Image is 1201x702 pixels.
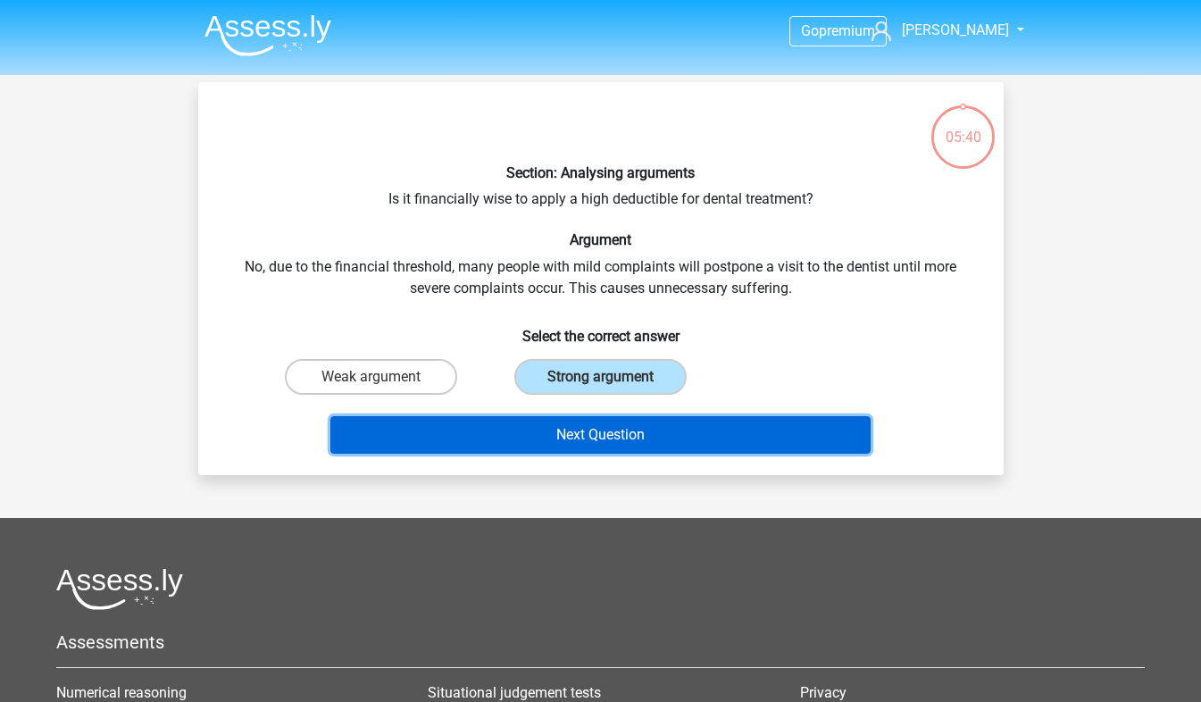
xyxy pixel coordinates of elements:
[285,359,457,395] label: Weak argument
[790,19,886,43] a: Gopremium
[205,96,997,461] div: Is it financially wise to apply a high deductible for dental treatment? No, due to the financial ...
[56,631,1145,653] h5: Assessments
[428,684,601,701] a: Situational judgement tests
[56,684,187,701] a: Numerical reasoning
[930,104,997,148] div: 05:40
[514,359,687,395] label: Strong argument
[801,22,819,39] span: Go
[56,568,183,610] img: Assessly logo
[204,14,331,56] img: Assessly
[227,231,975,248] h6: Argument
[227,313,975,345] h6: Select the correct answer
[227,164,975,181] h6: Section: Analysing arguments
[819,22,875,39] span: premium
[864,20,1011,41] a: [PERSON_NAME]
[330,416,871,454] button: Next Question
[800,684,847,701] a: Privacy
[902,21,1009,38] span: [PERSON_NAME]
